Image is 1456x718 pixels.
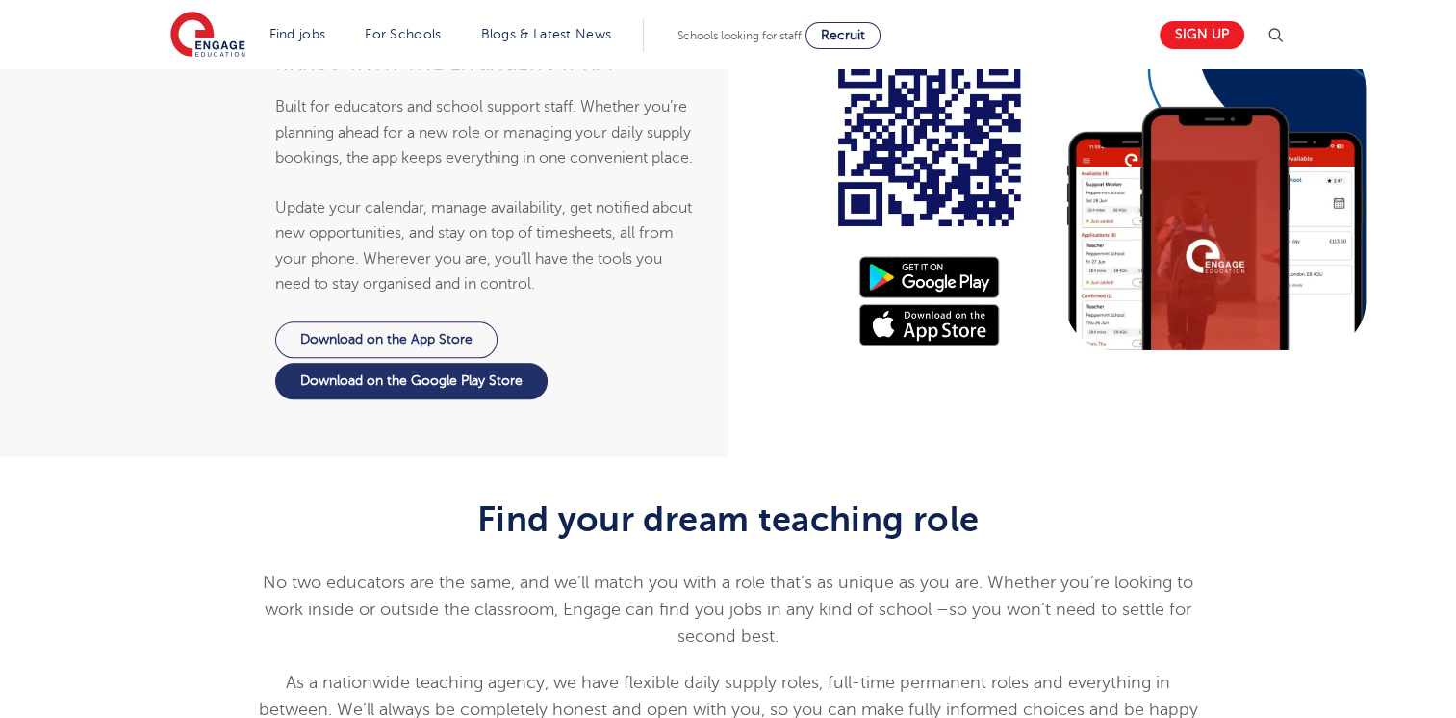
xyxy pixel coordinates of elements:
p: Update your calendar, manage availability, get notified about new opportunities, and stay on top ... [275,195,699,296]
span: No two educators are the same, and we’ll match you with a role that’s as unique as you are. Wheth... [263,573,1193,646]
a: Recruit [805,22,881,49]
img: Engage Education [170,12,245,60]
span: Schools looking for staff [677,29,802,42]
span: Recruit [821,28,865,42]
a: Download on the Google Play Store [275,363,548,399]
p: Built for educators and school support staff. Whether you’re planning ahead for a new role or man... [275,94,699,170]
h2: Find your dream teaching role [256,500,1200,540]
a: For Schools [365,27,441,41]
a: Sign up [1160,21,1244,49]
a: Blogs & Latest News [481,27,612,41]
a: Download on the App Store [275,321,498,358]
a: Find jobs [269,27,326,41]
